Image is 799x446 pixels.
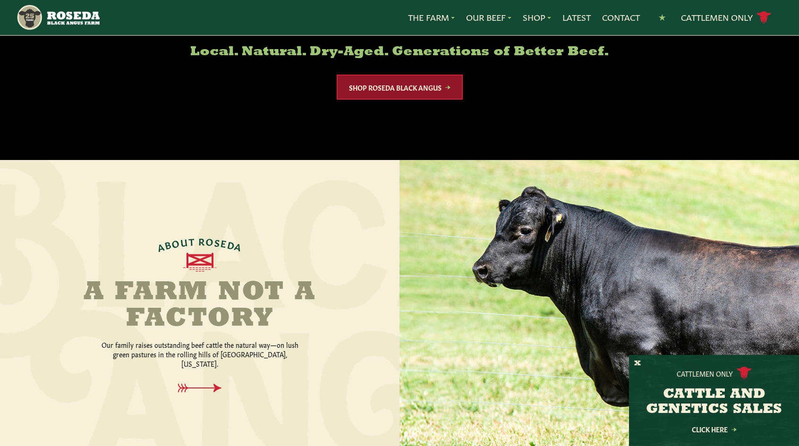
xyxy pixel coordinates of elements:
[234,240,244,252] span: A
[602,11,640,24] a: Contact
[179,236,188,247] span: U
[737,367,752,379] img: cattle-icon.svg
[220,237,229,249] span: E
[677,369,733,378] p: Cattlemen Only
[337,75,463,100] a: Shop Roseda Black Angus
[198,236,205,246] span: R
[101,340,299,368] p: Our family raises outstanding beef cattle the natural way—on lush green pastures in the rolling h...
[466,11,511,24] a: Our Beef
[163,239,173,251] span: B
[408,11,455,24] a: The Farm
[82,279,318,332] h2: A Farm Not a Factory
[523,11,551,24] a: Shop
[641,387,787,417] h3: CATTLE AND GENETICS SALES
[188,236,195,246] span: T
[214,236,221,248] span: S
[170,237,181,249] span: O
[226,238,237,250] span: D
[562,11,591,24] a: Latest
[158,45,641,59] h6: Local. Natural. Dry-Aged. Generations of Better Beef.
[16,4,100,31] img: https://roseda.com/wp-content/uploads/2021/05/roseda-25-header.png
[671,426,756,432] a: Click Here
[155,236,244,252] div: ABOUT ROSEDA
[156,240,166,252] span: A
[205,236,215,246] span: O
[634,359,641,369] button: X
[681,9,772,26] a: Cattlemen Only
